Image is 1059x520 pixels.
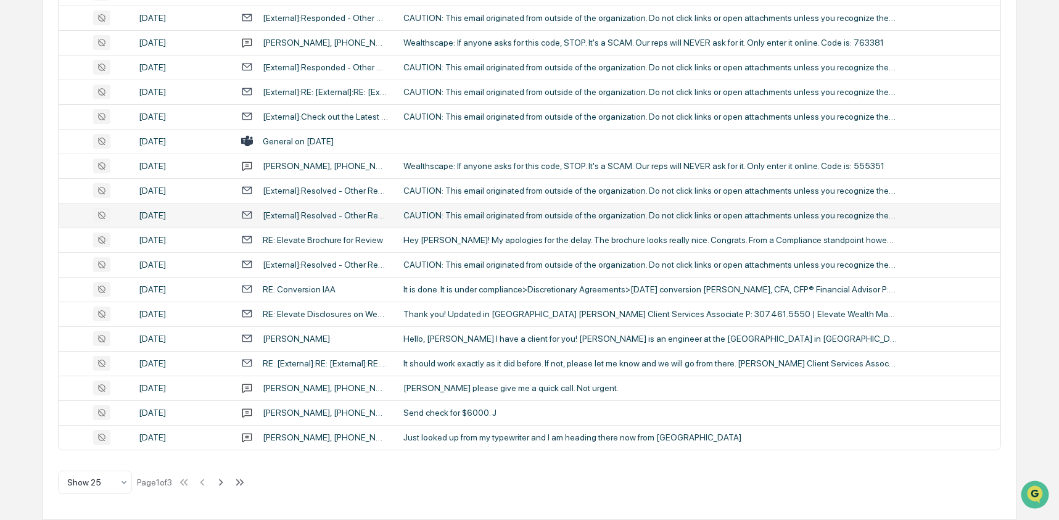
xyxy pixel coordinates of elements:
[89,157,99,167] div: 🗄️
[139,13,226,23] div: [DATE]
[139,62,226,72] div: [DATE]
[139,112,226,122] div: [DATE]
[403,334,897,344] div: Hello, [PERSON_NAME] I have a client for you! [PERSON_NAME] is an engineer at the [GEOGRAPHIC_DAT...
[123,209,149,218] span: Pylon
[263,260,388,270] div: [External]:Resolved - Other Request Alert for Work Item # W722120-25SEP25
[403,408,897,418] div: Send check for $6000. J
[139,38,226,47] div: [DATE]
[139,309,226,319] div: [DATE]
[42,107,156,117] div: We're available if you need us!
[263,87,388,97] div: [External]:RE: [External]:RE: [External]:RE: [External] Cashiering Question
[403,62,897,72] div: CAUTION: This email originated from outside of the organization. Do not click links or open attac...
[137,477,172,487] div: Page 1 of 3
[12,157,22,167] div: 🖐️
[84,151,158,173] a: 🗄️Attestations
[403,186,897,196] div: CAUTION: This email originated from outside of the organization. Do not click links or open attac...
[403,383,897,393] div: [PERSON_NAME] please give me a quick call. Not urgent.
[263,136,334,146] div: General on [DATE]
[263,161,388,171] div: [PERSON_NAME], [PHONE_NUMBER]
[403,432,897,442] div: Just looked up from my typewriter and I am heading there now from [GEOGRAPHIC_DATA]
[139,87,226,97] div: [DATE]
[403,161,897,171] div: Wealthscape: If anyone asks for this code, STOP. It's a SCAM. Our reps will NEVER ask for it. Onl...
[263,38,388,47] div: [PERSON_NAME], [PHONE_NUMBER]
[12,180,22,190] div: 🔎
[263,235,383,245] div: RE: Elevate Brochure for Review
[263,309,388,319] div: RE: Elevate Disclosures on Website
[210,98,225,113] button: Start new chat
[263,408,388,418] div: [PERSON_NAME], [PHONE_NUMBER]
[7,174,83,196] a: 🔎Data Lookup
[403,309,897,319] div: Thank you! Updated in [GEOGRAPHIC_DATA] [PERSON_NAME] Client Services Associate P: 307.461.5550 |...
[12,94,35,117] img: 1746055101610-c473b297-6a78-478c-a979-82029cc54cd1
[102,155,153,168] span: Attestations
[139,408,226,418] div: [DATE]
[139,136,226,146] div: [DATE]
[403,38,897,47] div: Wealthscape: If anyone asks for this code, STOP. It's a SCAM. Our reps will NEVER ask for it. Onl...
[263,62,388,72] div: [External]:Responded - Other Request Alert for Work Item # W827343-15SEP25
[139,358,226,368] div: [DATE]
[263,432,388,442] div: [PERSON_NAME], [PHONE_NUMBER], [PHONE_NUMBER]
[263,383,388,393] div: [PERSON_NAME], [PHONE_NUMBER]
[139,334,226,344] div: [DATE]
[263,13,388,23] div: [External]:Responded - Other Request Alert for Work Item # W756425-09SEP25
[139,235,226,245] div: [DATE]
[403,358,897,368] div: It should work exactly as it did before. If not, please let me know and we will go from there. [P...
[263,334,330,344] div: [PERSON_NAME]
[25,179,78,191] span: Data Lookup
[7,151,84,173] a: 🖐️Preclearance
[12,26,225,46] p: How can we help?
[403,112,897,122] div: CAUTION: This email originated from outside of the organization. Do not click links or open attac...
[139,383,226,393] div: [DATE]
[263,284,336,294] div: RE: Conversion IAA
[139,284,226,294] div: [DATE]
[139,432,226,442] div: [DATE]
[139,161,226,171] div: [DATE]
[139,260,226,270] div: [DATE]
[403,235,897,245] div: Hey [PERSON_NAME]! My apologies for the delay. The brochure looks really nice. Congrats. From a C...
[25,155,80,168] span: Preclearance
[403,260,897,270] div: CAUTION: This email originated from outside of the organization. Do not click links or open attac...
[403,210,897,220] div: CAUTION: This email originated from outside of the organization. Do not click links or open attac...
[139,186,226,196] div: [DATE]
[403,13,897,23] div: CAUTION: This email originated from outside of the organization. Do not click links or open attac...
[263,358,388,368] div: RE: [External]:RE: [External]:RE: Fidelity Simple Plan
[1020,479,1053,513] iframe: Open customer support
[263,112,388,122] div: [External]:Check out the Latest News from Our Members!
[263,186,388,196] div: [External]:Resolved - Other Request Alert for Work Item # W237890-23SEP25
[403,87,897,97] div: CAUTION: This email originated from outside of the organization. Do not click links or open attac...
[87,208,149,218] a: Powered byPylon
[139,210,226,220] div: [DATE]
[42,94,202,107] div: Start new chat
[403,284,897,294] div: It is done. It is under compliance>Discretionary Agreements>[DATE] conversion [PERSON_NAME], CFA,...
[263,210,388,220] div: [External]:Resolved - Other Request Alert for Work Item # W028207-22SEP25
